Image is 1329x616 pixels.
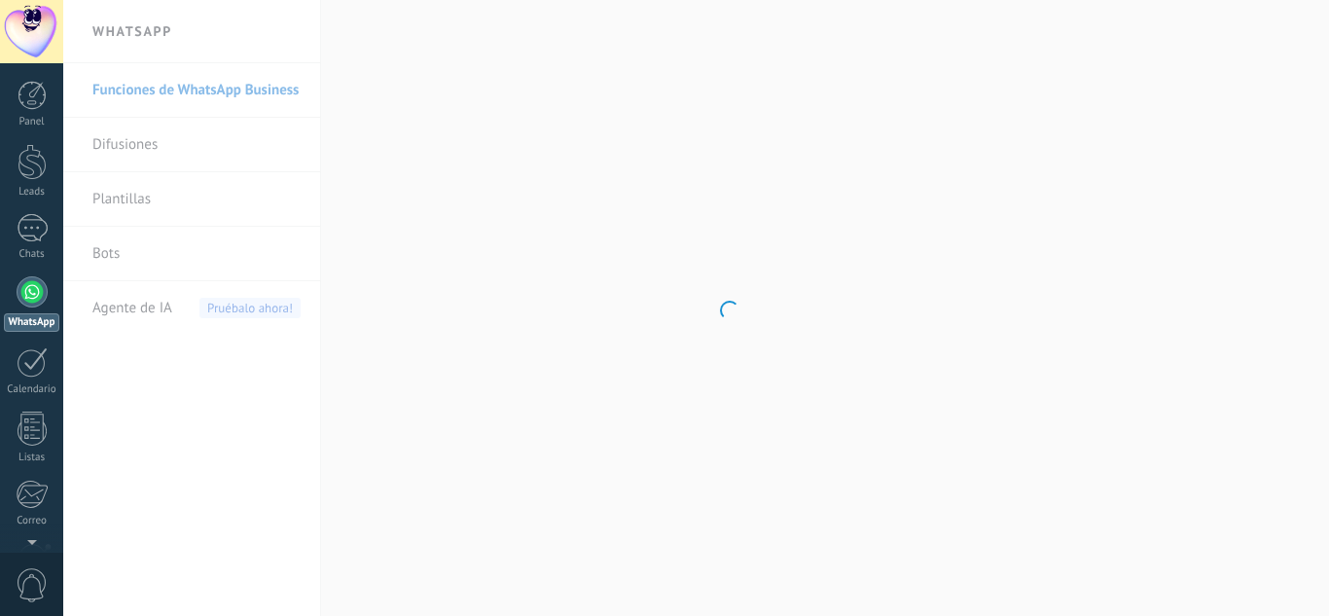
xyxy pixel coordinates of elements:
div: Chats [4,248,60,261]
div: Panel [4,116,60,128]
div: Listas [4,452,60,464]
div: Correo [4,515,60,527]
div: Calendario [4,383,60,396]
div: Leads [4,186,60,199]
div: WhatsApp [4,313,59,332]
